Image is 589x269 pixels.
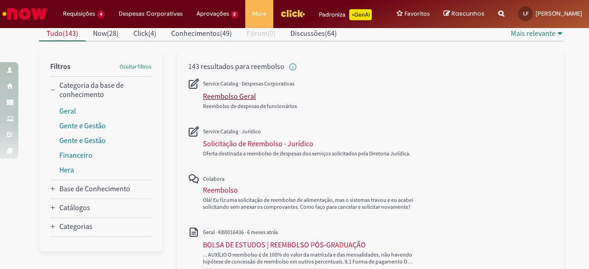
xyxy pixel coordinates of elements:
[451,9,485,18] span: Rascunhos
[196,9,229,18] span: Aprovações
[1,5,48,23] img: ServiceNow
[97,11,105,18] span: 4
[404,9,430,18] span: Favoritos
[280,6,305,20] img: click_logo_yellow_360x200.png
[444,10,485,18] a: Rascunhos
[349,9,372,20] p: +GenAi
[319,9,372,20] div: Padroniza
[119,9,183,18] span: Despesas Corporativas
[231,11,239,18] span: 2
[536,10,582,17] span: [PERSON_NAME]
[523,11,528,17] span: LF
[252,9,266,18] span: More
[63,9,95,18] span: Requisições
